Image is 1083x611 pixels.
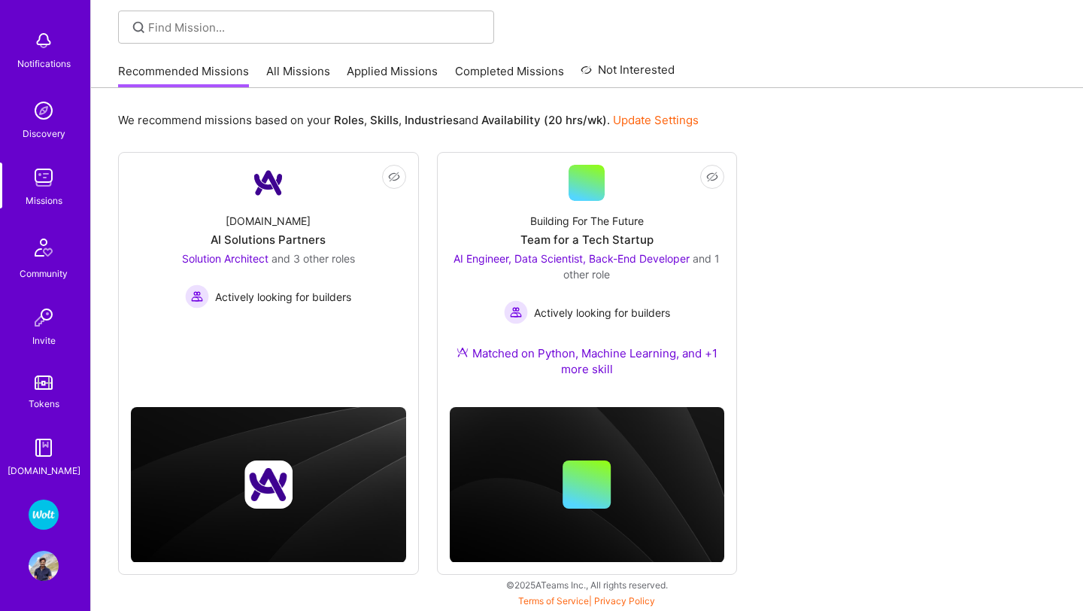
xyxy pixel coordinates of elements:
[148,20,483,35] input: Find Mission...
[26,230,62,266] img: Community
[347,63,438,88] a: Applied Missions
[581,61,675,88] a: Not Interested
[455,63,564,88] a: Completed Missions
[35,375,53,390] img: tokens
[504,300,528,324] img: Actively looking for builders
[613,113,699,127] a: Update Settings
[26,193,62,208] div: Missions
[29,26,59,56] img: bell
[481,113,607,127] b: Availability (20 hrs/wk)
[131,407,406,563] img: cover
[130,19,147,36] i: icon SearchGrey
[450,345,725,377] div: Matched on Python, Machine Learning, and +1 more skill
[266,63,330,88] a: All Missions
[534,305,670,321] span: Actively looking for builders
[32,333,56,348] div: Invite
[8,463,80,479] div: [DOMAIN_NAME]
[29,433,59,463] img: guide book
[29,396,59,412] div: Tokens
[182,252,268,265] span: Solution Architect
[118,63,249,88] a: Recommended Missions
[90,566,1083,603] div: © 2025 ATeams Inc., All rights reserved.
[29,96,59,126] img: discovery
[244,461,293,509] img: Company logo
[450,165,725,395] a: Building For The FutureTeam for a Tech StartupAI Engineer, Data Scientist, Back-End Developer and...
[518,595,655,606] span: |
[211,232,326,248] div: AI Solutions Partners
[450,407,725,563] img: cover
[29,302,59,333] img: Invite
[388,171,400,183] i: icon EyeClosed
[25,500,62,530] a: Wolt - Fintech: Payments Expansion Team
[454,252,690,265] span: AI Engineer, Data Scientist, Back-End Developer
[23,126,65,141] div: Discovery
[594,595,655,606] a: Privacy Policy
[29,500,59,530] img: Wolt - Fintech: Payments Expansion Team
[226,213,311,229] div: [DOMAIN_NAME]
[520,232,654,248] div: Team for a Tech Startup
[518,595,589,606] a: Terms of Service
[334,113,364,127] b: Roles
[17,56,71,71] div: Notifications
[457,346,469,358] img: Ateam Purple Icon
[215,289,351,305] span: Actively looking for builders
[530,213,644,229] div: Building For The Future
[29,163,59,193] img: teamwork
[250,165,287,201] img: Company Logo
[131,165,406,357] a: Company Logo[DOMAIN_NAME]AI Solutions PartnersSolution Architect and 3 other rolesActively lookin...
[25,551,62,581] a: User Avatar
[706,171,718,183] i: icon EyeClosed
[20,266,68,281] div: Community
[185,284,209,309] img: Actively looking for builders
[405,113,459,127] b: Industries
[272,252,355,265] span: and 3 other roles
[29,551,59,581] img: User Avatar
[118,112,699,128] p: We recommend missions based on your , , and .
[370,113,399,127] b: Skills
